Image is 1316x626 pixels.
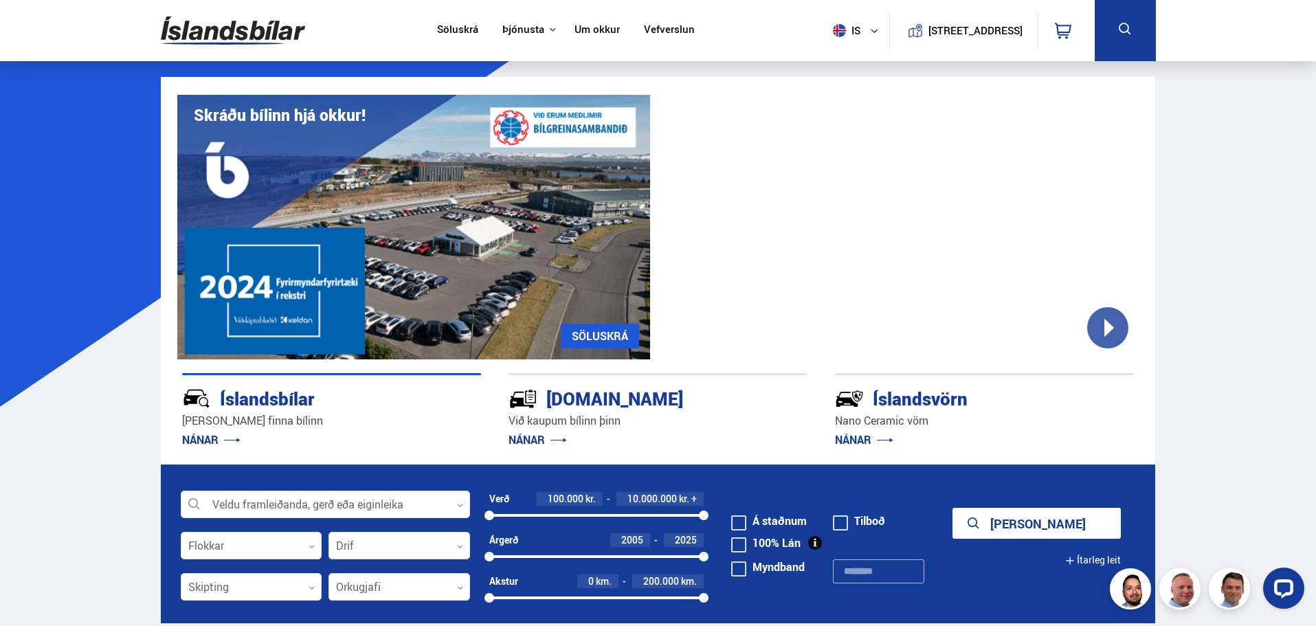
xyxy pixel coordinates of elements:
span: kr. [679,493,689,504]
div: Íslandsbílar [182,385,432,410]
img: G0Ugv5HjCgRt.svg [161,8,305,53]
img: siFngHWaQ9KaOqBr.png [1161,570,1203,612]
div: Árgerð [489,535,518,546]
img: FbJEzSuNWCJXmdc-.webp [1211,570,1252,612]
label: 100% Lán [731,537,801,548]
span: + [691,493,697,504]
div: Íslandsvörn [835,385,1085,410]
span: 100.000 [548,492,583,505]
p: Við kaupum bílinn þinn [509,413,807,429]
label: Á staðnum [731,515,807,526]
span: 0 [588,574,594,588]
span: 2025 [675,533,697,546]
a: Um okkur [575,23,620,38]
a: SÖLUSKRÁ [561,324,639,348]
img: tr5P-W3DuiFaO7aO.svg [509,384,537,413]
p: [PERSON_NAME] finna bílinn [182,413,481,429]
span: kr. [585,493,596,504]
button: [PERSON_NAME] [952,508,1121,539]
img: -Svtn6bYgwAsiwNX.svg [835,384,864,413]
span: km. [596,576,612,587]
button: is [827,10,889,51]
h1: Skráðu bílinn hjá okkur! [194,106,366,124]
span: 10.000.000 [627,492,677,505]
div: Verð [489,493,509,504]
div: [DOMAIN_NAME] [509,385,759,410]
span: 200.000 [643,574,679,588]
a: NÁNAR [182,432,241,447]
span: 2005 [621,533,643,546]
a: Vefverslun [644,23,695,38]
a: Söluskrá [437,23,478,38]
a: [STREET_ADDRESS] [897,11,1030,50]
label: Tilboð [833,515,885,526]
label: Myndband [731,561,805,572]
a: NÁNAR [509,432,567,447]
iframe: LiveChat chat widget [1252,562,1310,620]
img: eKx6w-_Home_640_.png [177,95,650,359]
img: svg+xml;base64,PHN2ZyB4bWxucz0iaHR0cDovL3d3dy53My5vcmcvMjAwMC9zdmciIHdpZHRoPSI1MTIiIGhlaWdodD0iNT... [833,24,846,37]
span: km. [681,576,697,587]
button: Þjónusta [502,23,544,36]
p: Nano Ceramic vörn [835,413,1134,429]
button: [STREET_ADDRESS] [934,25,1018,36]
button: Ítarleg leit [1065,545,1121,576]
div: Akstur [489,576,518,587]
img: JRvxyua_JYH6wB4c.svg [182,384,211,413]
span: is [827,24,862,37]
a: NÁNAR [835,432,893,447]
img: nhp88E3Fdnt1Opn2.png [1112,570,1153,612]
